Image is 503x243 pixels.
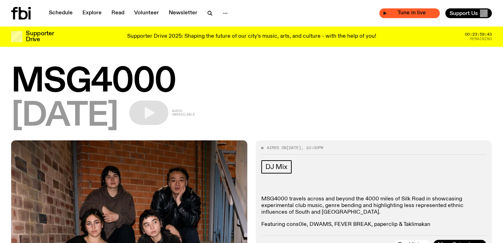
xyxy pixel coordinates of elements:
[379,8,440,18] button: On AirMSG4000Tune in live
[11,101,118,132] span: [DATE]
[387,10,436,16] span: Tune in live
[286,145,301,150] span: [DATE]
[301,145,323,150] span: , 10:00pm
[267,145,286,150] span: Aired on
[465,32,492,36] span: 00:23:59:43
[78,8,106,18] a: Explore
[261,196,486,216] p: MSG4000 travels across and beyond the 4000 miles of Silk Road in showcasing experimental club mus...
[127,34,376,40] p: Supporter Drive 2025: Shaping the future of our city’s music, arts, and culture - with the help o...
[11,66,492,98] h1: MSG4000
[450,10,478,16] span: Support Us
[445,8,492,18] button: Support Us
[45,8,77,18] a: Schedule
[470,37,492,41] span: Remaining
[26,31,54,43] h3: Supporter Drive
[261,160,292,174] a: DJ Mix
[172,109,195,116] span: Audio unavailable
[107,8,129,18] a: Read
[130,8,163,18] a: Volunteer
[165,8,202,18] a: Newsletter
[265,163,287,171] span: DJ Mix
[261,221,486,228] p: Featuring cons0le, DWAMS, FEVER BREAK, paperclip & Taklimakan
